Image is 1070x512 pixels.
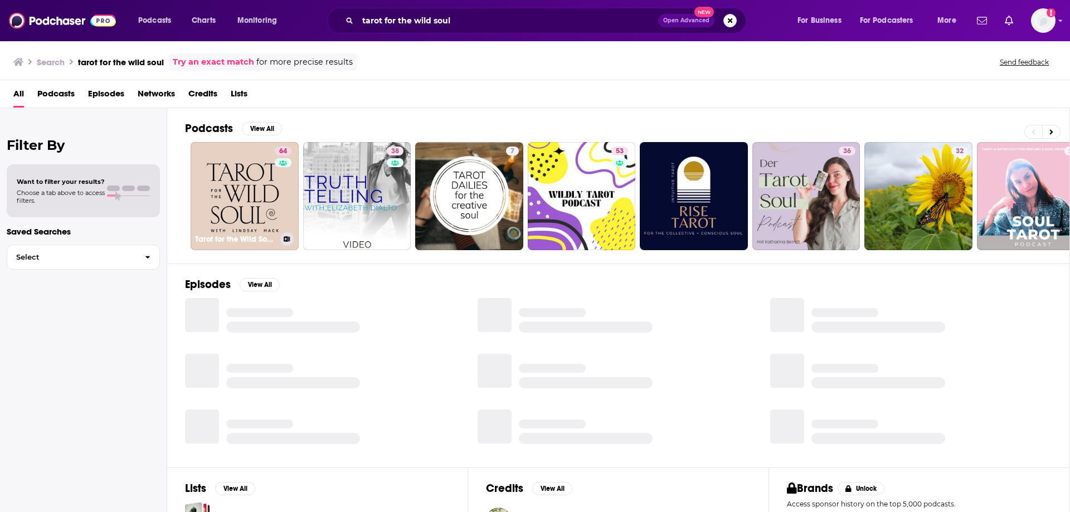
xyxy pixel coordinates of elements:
[185,121,282,135] a: PodcastsView All
[9,10,116,31] img: Podchaser - Follow, Share and Rate Podcasts
[864,142,972,250] a: 32
[279,146,287,157] span: 64
[658,14,714,27] button: Open AdvancedNew
[415,142,523,250] a: 7
[532,482,572,495] button: View All
[387,147,403,155] a: 38
[173,56,254,69] a: Try an exact match
[358,12,658,30] input: Search podcasts, credits, & more...
[17,178,105,186] span: Want to filter your results?
[237,13,277,28] span: Monitoring
[506,147,519,155] a: 7
[195,235,276,244] h3: Tarot for the Wild Soul with [PERSON_NAME]
[17,189,105,204] span: Choose a tab above to access filters.
[787,481,833,495] h2: Brands
[215,482,255,495] button: View All
[797,13,842,28] span: For Business
[7,253,136,261] span: Select
[528,142,636,250] a: 53
[663,18,709,23] span: Open Advanced
[338,8,757,33] div: Search podcasts, credits, & more...
[790,12,855,30] button: open menu
[138,85,175,108] a: Networks
[7,137,160,153] h2: Filter By
[37,57,65,67] h3: Search
[231,85,247,108] a: Lists
[510,146,514,157] span: 7
[303,142,411,250] a: 38
[185,481,206,495] h2: Lists
[972,11,991,30] a: Show notifications dropdown
[138,13,171,28] span: Podcasts
[611,147,628,155] a: 53
[1031,8,1056,33] span: Logged in as jfalkner
[88,85,124,108] a: Episodes
[130,12,186,30] button: open menu
[185,121,233,135] h2: Podcasts
[37,85,75,108] a: Podcasts
[839,147,855,155] a: 36
[752,142,860,250] a: 36
[256,56,353,69] span: for more precise results
[1031,8,1056,33] button: Show profile menu
[951,147,968,155] a: 32
[78,57,164,67] h3: tarot for the wild soul
[996,57,1052,67] button: Send feedback
[930,12,970,30] button: open menu
[192,13,216,28] span: Charts
[616,146,624,157] span: 53
[191,142,299,250] a: 64Tarot for the Wild Soul with [PERSON_NAME]
[486,481,572,495] a: CreditsView All
[956,146,964,157] span: 32
[185,481,255,495] a: ListsView All
[1047,8,1056,17] svg: Add a profile image
[185,277,280,291] a: EpisodesView All
[230,12,291,30] button: open menu
[391,146,399,157] span: 38
[860,13,913,28] span: For Podcasters
[275,147,291,155] a: 64
[1031,8,1056,33] img: User Profile
[242,122,282,135] button: View All
[185,277,231,291] h2: Episodes
[1000,11,1018,30] a: Show notifications dropdown
[7,245,160,270] button: Select
[843,146,851,157] span: 36
[853,12,930,30] button: open menu
[7,226,160,237] p: Saved Searches
[486,481,523,495] h2: Credits
[937,13,956,28] span: More
[184,12,222,30] a: Charts
[838,482,885,495] button: Unlock
[694,7,714,17] span: New
[13,85,24,108] a: All
[188,85,217,108] a: Credits
[787,500,1052,508] p: Access sponsor history on the top 5,000 podcasts.
[240,278,280,291] button: View All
